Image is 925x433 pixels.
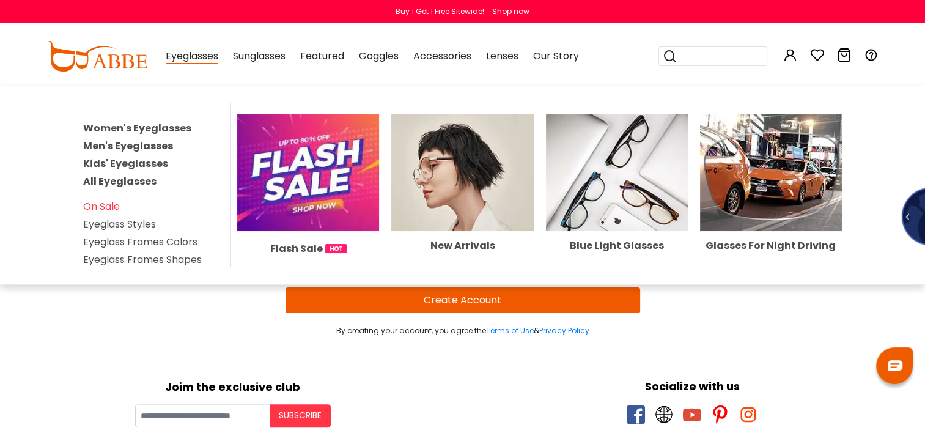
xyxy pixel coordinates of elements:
div: Socialize with us [469,378,916,394]
input: Your email [135,404,270,427]
img: Blue Light Glasses [546,114,688,232]
a: Glasses For Night Driving [700,165,842,251]
div: Buy 1 Get 1 Free Sitewide! [396,6,484,17]
a: Eyeglass Frames Colors [83,235,197,249]
img: Flash Sale [237,114,379,232]
a: Eyeglass Frames Shapes [83,253,202,267]
span: pinterest [711,405,729,424]
a: Privacy Policy [539,325,589,336]
img: chat [888,360,902,371]
div: By creating your account, you agree the & [286,325,640,336]
div: Shop now [492,6,529,17]
a: On Sale [83,199,120,213]
button: Subscribe [270,404,331,427]
span: youtube [683,405,701,424]
span: Accessories [413,49,471,63]
span: Flash Sale [270,241,323,256]
span: Lenses [486,49,518,63]
span: twitter [655,405,673,424]
div: Glasses For Night Driving [700,241,842,251]
img: New Arrivals [391,114,533,232]
span: Goggles [359,49,399,63]
a: Women's Eyeglasses [83,121,191,135]
button: Create Account [286,287,640,313]
span: Eyeglasses [166,49,218,64]
a: Men's Eyeglasses [83,139,173,153]
img: 1724998894317IetNH.gif [325,244,347,253]
a: All Eyeglasses [83,174,157,188]
a: Blue Light Glasses [546,165,688,251]
span: Featured [300,49,344,63]
span: Sunglasses [233,49,286,63]
img: Glasses For Night Driving [700,114,842,232]
div: Blue Light Glasses [546,241,688,251]
span: Our Story [533,49,579,63]
a: Eyeglass Styles [83,217,156,231]
a: Flash Sale [237,165,379,257]
a: Terms of Use [486,325,534,336]
img: abbeglasses.com [47,41,147,72]
span: facebook [627,405,645,424]
a: Shop now [486,6,529,17]
a: New Arrivals [391,165,533,251]
span: instagram [739,405,757,424]
a: Kids' Eyeglasses [83,157,168,171]
div: New Arrivals [391,241,533,251]
div: Joim the exclusive club [9,376,457,395]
